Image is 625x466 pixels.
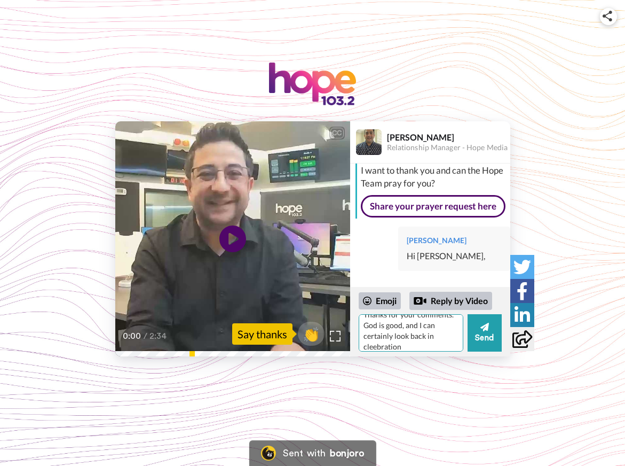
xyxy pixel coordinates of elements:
span: 2:34 [149,330,168,343]
button: Send [468,314,502,352]
div: Relationship Manager - Hope Media [387,143,510,152]
div: Reply by Video [409,292,492,310]
div: [PERSON_NAME] [387,132,510,142]
span: 👏 [298,325,325,343]
a: Share your prayer request here [361,195,505,218]
span: 0:00 [123,330,141,343]
textarea: Thanks for your comments. God is good, and I can certainly look back in cleebration [359,314,463,352]
div: Say thanks [232,323,292,345]
div: [PERSON_NAME] [407,235,502,246]
img: Profile Image [356,129,382,155]
span: / [144,330,147,343]
div: CC [330,128,344,138]
div: Emoji [359,292,401,309]
img: ic_share.svg [603,11,612,21]
div: Reply by Video [414,294,426,307]
div: Hello [PERSON_NAME], I want to thank you and can the Hope Team pray for you? [361,138,508,190]
img: Hope Engagement Team logo [269,63,357,105]
button: 👏 [298,322,325,346]
div: Hi [PERSON_NAME], [407,250,502,262]
img: Full screen [330,331,341,341]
